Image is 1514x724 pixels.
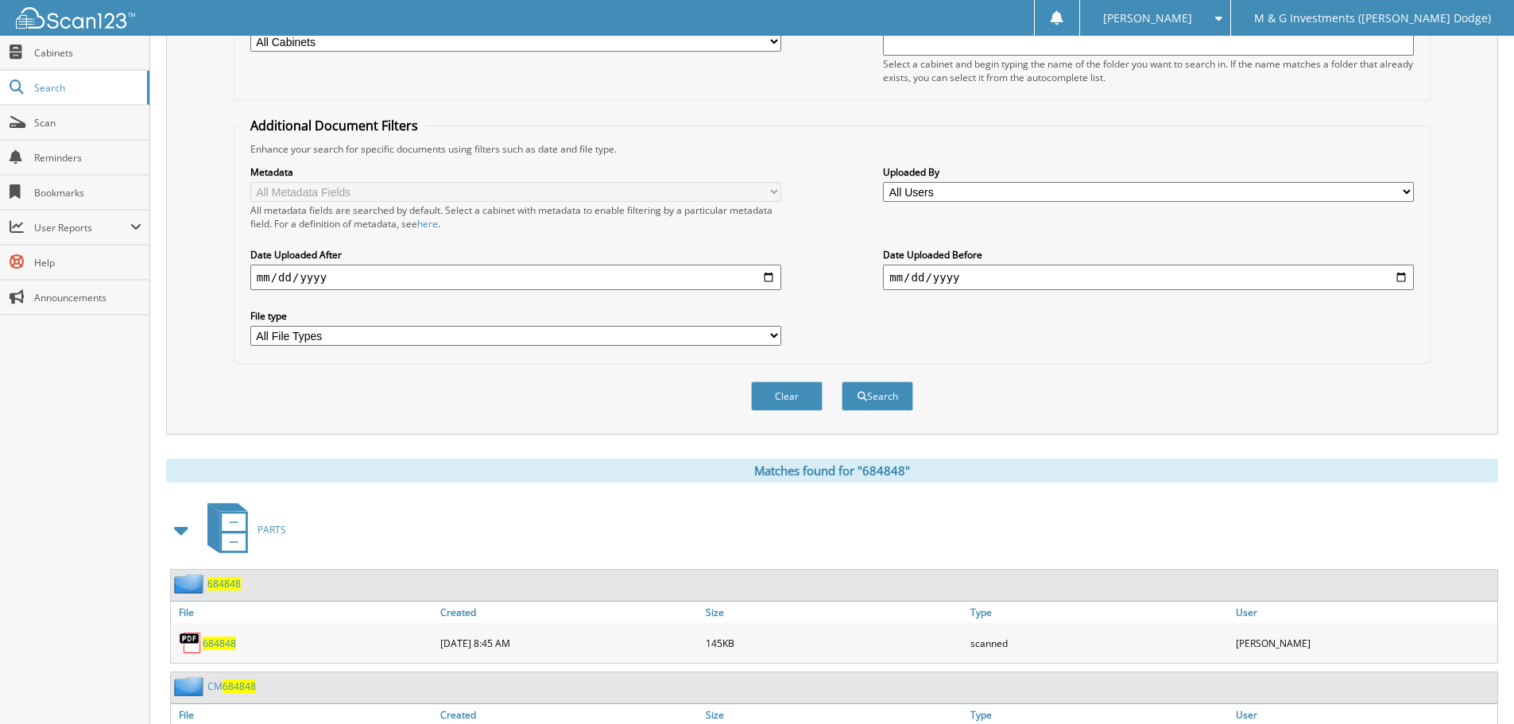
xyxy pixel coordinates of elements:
a: Created [436,602,702,623]
label: Date Uploaded Before [883,248,1414,261]
div: [PERSON_NAME] [1232,627,1497,659]
span: 684848 [223,679,256,693]
button: Search [842,381,913,411]
span: User Reports [34,221,130,234]
div: [DATE] 8:45 AM [436,627,702,659]
img: PDF.png [179,631,203,655]
span: Announcements [34,291,141,304]
label: File type [250,309,781,323]
iframe: Chat Widget [1435,648,1514,724]
a: 684848 [207,577,241,590]
img: folder2.png [174,574,207,594]
span: Cabinets [34,46,141,60]
div: All metadata fields are searched by default. Select a cabinet with metadata to enable filtering b... [250,203,781,230]
img: scan123-logo-white.svg [16,7,135,29]
a: CM684848 [207,679,256,693]
a: here [417,217,438,230]
span: Search [34,81,139,95]
label: Date Uploaded After [250,248,781,261]
a: Type [966,602,1232,623]
a: Size [702,602,967,623]
a: 684848 [203,637,236,650]
span: [PERSON_NAME] [1103,14,1192,23]
a: File [171,602,436,623]
div: Enhance your search for specific documents using filters such as date and file type. [242,142,1422,156]
button: Clear [751,381,823,411]
div: Matches found for "684848" [166,459,1498,482]
legend: Additional Document Filters [242,117,426,134]
a: User [1232,602,1497,623]
span: PARTS [257,523,286,536]
input: start [250,265,781,290]
span: Scan [34,116,141,130]
span: Bookmarks [34,186,141,199]
label: Uploaded By [883,165,1414,179]
div: 145KB [702,627,967,659]
span: Help [34,256,141,269]
a: PARTS [198,498,286,561]
div: scanned [966,627,1232,659]
div: Select a cabinet and begin typing the name of the folder you want to search in. If the name match... [883,57,1414,84]
span: M & G Investments ([PERSON_NAME] Dodge) [1254,14,1491,23]
input: end [883,265,1414,290]
span: Reminders [34,151,141,165]
label: Metadata [250,165,781,179]
img: folder2.png [174,676,207,696]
